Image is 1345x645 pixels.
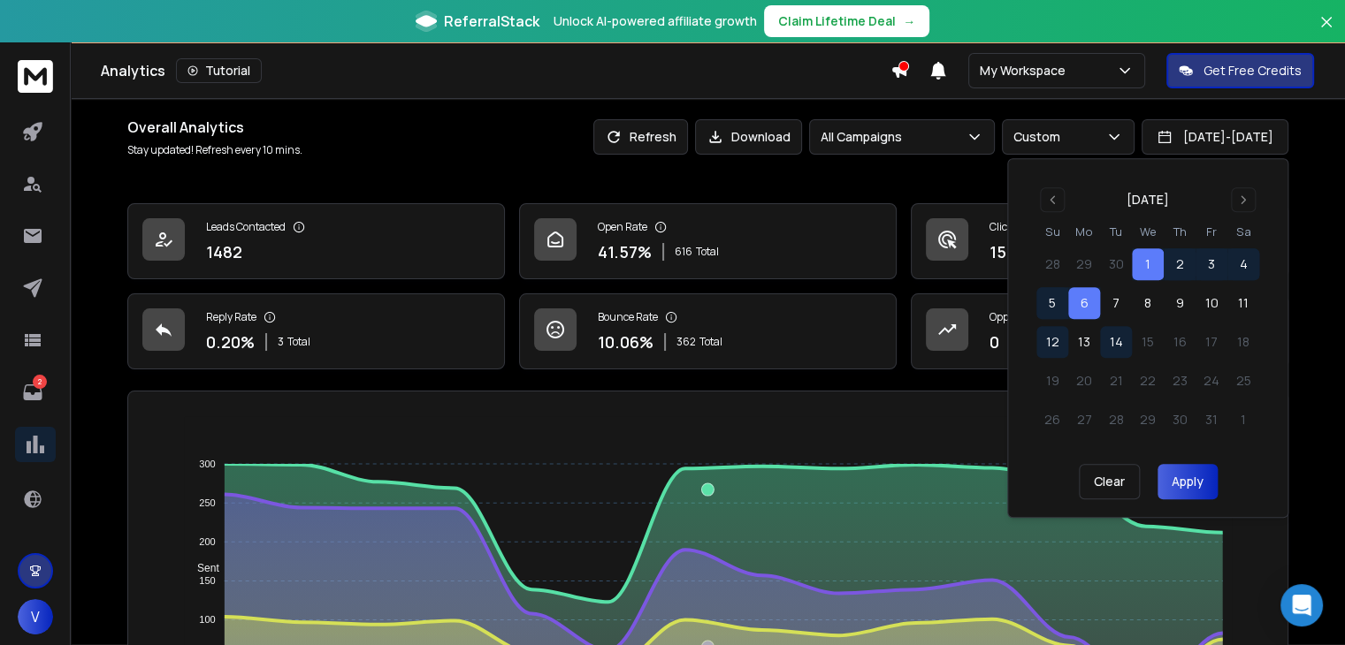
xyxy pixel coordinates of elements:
[1013,128,1067,146] p: Custom
[990,239,1045,264] p: 15.25 %
[278,335,284,349] span: 3
[1196,287,1227,319] button: 10
[990,330,999,354] p: 0
[695,119,802,155] button: Download
[1068,223,1100,241] th: Monday
[821,128,909,146] p: All Campaigns
[1164,223,1196,241] th: Thursday
[593,119,688,155] button: Refresh
[1100,248,1132,280] button: 30
[1164,287,1196,319] button: 9
[18,599,53,634] button: V
[1142,119,1288,155] button: [DATE]-[DATE]
[1100,223,1132,241] th: Tuesday
[598,220,647,234] p: Open Rate
[990,220,1036,234] p: Click Rate
[1227,223,1259,241] th: Saturday
[1132,287,1164,319] button: 8
[990,310,1056,324] p: Opportunities
[598,239,652,264] p: 41.57 %
[675,245,692,259] span: 616
[127,203,505,279] a: Leads Contacted1482
[1079,464,1140,499] button: Clear
[206,310,256,324] p: Reply Rate
[554,12,757,30] p: Unlock AI-powered affiliate growth
[519,293,897,369] a: Bounce Rate10.06%362Total
[903,12,915,30] span: →
[1036,223,1068,241] th: Sunday
[1196,248,1227,280] button: 3
[1127,191,1169,209] div: [DATE]
[1166,53,1314,88] button: Get Free Credits
[911,293,1288,369] a: Opportunities0$0
[1158,464,1218,499] button: Apply
[206,239,242,264] p: 1482
[676,335,696,349] span: 362
[33,375,47,389] p: 2
[598,330,653,354] p: 10.06 %
[127,117,302,138] h1: Overall Analytics
[598,310,658,324] p: Bounce Rate
[1036,248,1068,280] button: 28
[206,330,255,354] p: 0.20 %
[199,614,215,625] tspan: 100
[1280,584,1323,626] div: Open Intercom Messenger
[1132,223,1164,241] th: Wednesday
[199,536,215,547] tspan: 200
[199,497,215,508] tspan: 250
[1164,248,1196,280] button: 2
[184,562,219,574] span: Sent
[176,58,262,83] button: Tutorial
[731,128,791,146] p: Download
[199,459,215,469] tspan: 300
[980,62,1073,80] p: My Workspace
[199,575,215,586] tspan: 150
[1227,248,1259,280] button: 4
[696,245,719,259] span: Total
[1196,223,1227,241] th: Friday
[1100,287,1132,319] button: 7
[287,335,310,349] span: Total
[1100,326,1132,358] button: 14
[630,128,676,146] p: Refresh
[127,293,505,369] a: Reply Rate0.20%3Total
[127,143,302,157] p: Stay updated! Refresh every 10 mins.
[1204,62,1302,80] p: Get Free Credits
[1068,248,1100,280] button: 29
[1068,326,1100,358] button: 13
[1036,326,1068,358] button: 12
[1231,187,1256,212] button: Go to next month
[519,203,897,279] a: Open Rate41.57%616Total
[1132,248,1164,280] button: 1
[1040,187,1065,212] button: Go to previous month
[1036,287,1068,319] button: 5
[1068,287,1100,319] button: 6
[1227,287,1259,319] button: 11
[699,335,722,349] span: Total
[15,375,50,410] a: 2
[764,5,929,37] button: Claim Lifetime Deal→
[206,220,286,234] p: Leads Contacted
[101,58,890,83] div: Analytics
[911,203,1288,279] a: Click Rate15.25%226Total
[444,11,539,32] span: ReferralStack
[1315,11,1338,53] button: Close banner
